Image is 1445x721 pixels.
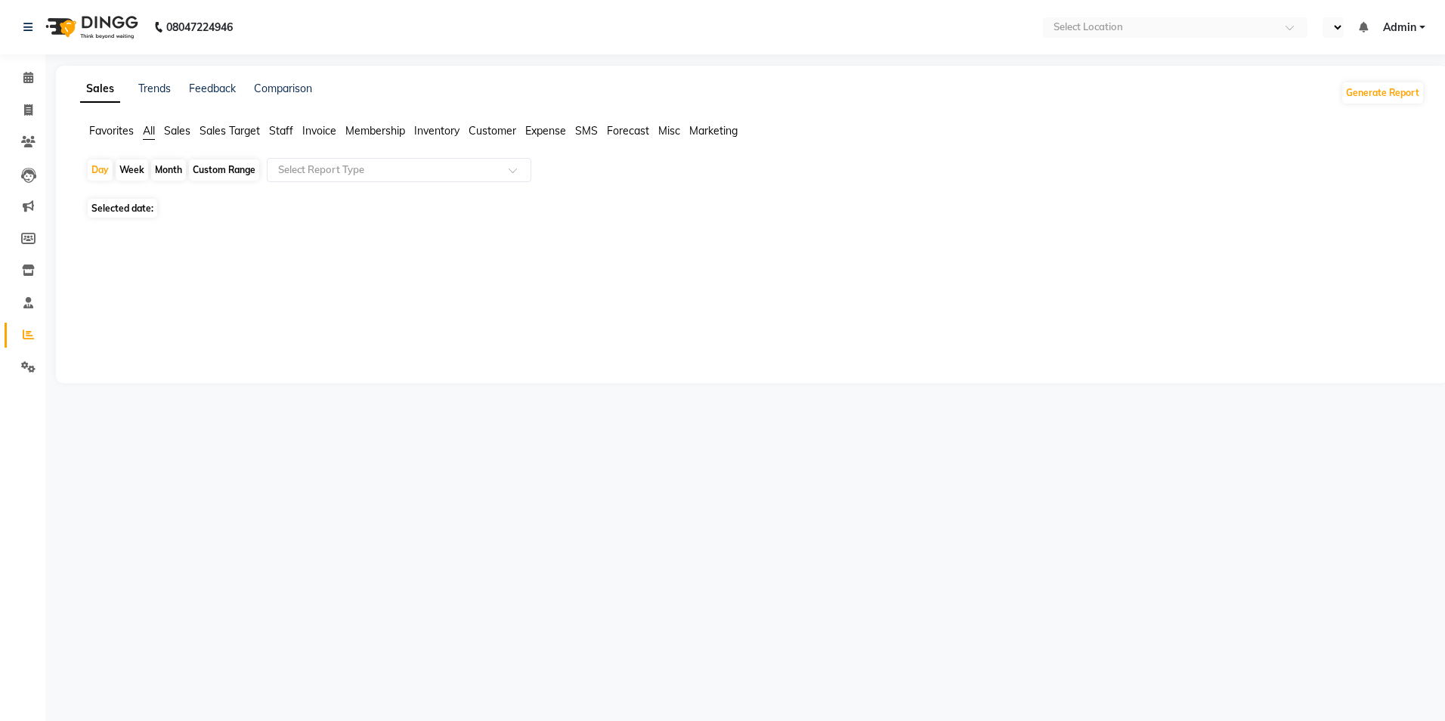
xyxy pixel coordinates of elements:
[254,82,312,95] a: Comparison
[658,124,680,138] span: Misc
[689,124,738,138] span: Marketing
[39,6,142,48] img: logo
[525,124,566,138] span: Expense
[189,159,259,181] div: Custom Range
[1383,20,1416,36] span: Admin
[89,124,134,138] span: Favorites
[166,6,233,48] b: 08047224946
[469,124,516,138] span: Customer
[345,124,405,138] span: Membership
[189,82,236,95] a: Feedback
[302,124,336,138] span: Invoice
[607,124,649,138] span: Forecast
[164,124,190,138] span: Sales
[138,82,171,95] a: Trends
[1342,82,1423,104] button: Generate Report
[1054,20,1123,35] div: Select Location
[80,76,120,103] a: Sales
[116,159,148,181] div: Week
[151,159,186,181] div: Month
[414,124,459,138] span: Inventory
[269,124,293,138] span: Staff
[200,124,260,138] span: Sales Target
[88,199,157,218] span: Selected date:
[88,159,113,181] div: Day
[575,124,598,138] span: SMS
[143,124,155,138] span: All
